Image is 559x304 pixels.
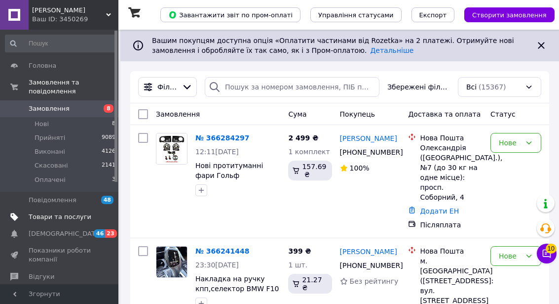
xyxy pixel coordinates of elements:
[472,11,547,19] span: Створити замовлення
[156,247,187,277] img: Фото товару
[454,10,555,18] a: Створити замовлення
[29,229,102,238] span: [DEMOGRAPHIC_DATA]
[466,82,477,92] span: Всі
[288,247,311,255] span: 399 ₴
[310,7,402,22] button: Управління статусами
[29,272,54,281] span: Відгуки
[156,133,187,165] a: Фото товару
[102,147,115,156] span: 4126
[35,133,65,142] span: Прийняті
[338,259,394,272] div: [PHONE_NUMBER]
[156,246,187,278] a: Фото товару
[112,120,115,129] span: 8
[156,110,200,118] span: Замовлення
[29,104,70,113] span: Замовлення
[5,35,116,52] input: Пошук
[537,244,557,263] button: Чат з покупцем10
[288,274,332,294] div: 21.27 ₴
[350,277,399,285] span: Без рейтингу
[35,147,65,156] span: Виконані
[32,15,118,24] div: Ваш ID: 3450269
[288,134,318,142] span: 2 499 ₴
[288,110,306,118] span: Cума
[340,247,397,257] a: [PERSON_NAME]
[35,175,66,184] span: Оплачені
[350,164,370,172] span: 100%
[195,162,275,229] a: Нові протитуманні фари Гольф [PHONE_NUMBER][DATE][DATE] Туманки з решітками та проводкою VW Golf ...
[411,7,455,22] button: Експорт
[104,104,113,113] span: 8
[29,196,76,205] span: Повідомлення
[340,110,375,118] span: Покупець
[29,78,118,96] span: Замовлення та повідомлення
[205,77,379,97] input: Пошук за номером замовлення, ПІБ покупця, номером телефону, Email, номером накладної
[195,261,239,269] span: 23:30[DATE]
[419,11,447,19] span: Експорт
[408,110,481,118] span: Доставка та оплата
[102,161,115,170] span: 2141
[29,213,91,221] span: Товари та послуги
[499,251,521,261] div: Нове
[499,137,521,148] div: Нове
[420,133,483,143] div: Нова Пошта
[105,229,116,238] span: 23
[420,207,459,215] a: Додати ЕН
[101,196,113,204] span: 48
[94,229,105,238] span: 46
[546,244,557,254] span: 10
[340,133,397,143] a: [PERSON_NAME]
[29,246,91,264] span: Показники роботи компанії
[112,175,115,184] span: 3
[32,6,106,15] span: Алло Гараж
[195,134,249,142] a: № 366284297
[420,220,483,230] div: Післяплата
[35,161,68,170] span: Скасовані
[420,246,483,256] div: Нова Пошта
[338,145,394,159] div: [PHONE_NUMBER]
[195,247,249,255] a: № 366241448
[29,61,56,70] span: Головна
[152,37,514,54] span: Вашим покупцям доступна опція «Оплатити частинами від Rozetka» на 2 платежі. Отримуйте нові замов...
[288,161,332,180] div: 157.69 ₴
[288,148,330,156] span: 1 комплект
[464,7,555,22] button: Створити замовлення
[318,11,394,19] span: Управління статусами
[160,7,300,22] button: Завантажити звіт по пром-оплаті
[370,46,413,54] a: Детальніше
[157,82,178,92] span: Фільтри
[490,110,516,118] span: Статус
[479,83,506,91] span: (15367)
[35,120,49,129] span: Нові
[156,133,187,164] img: Фото товару
[288,261,307,269] span: 1 шт.
[420,143,483,202] div: Олександрія ([GEOGRAPHIC_DATA].), №7 (до 30 кг на одне місце): просп. Соборний, 4
[195,148,239,156] span: 12:11[DATE]
[168,10,293,19] span: Завантажити звіт по пром-оплаті
[387,82,450,92] span: Збережені фільтри:
[102,133,115,142] span: 9089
